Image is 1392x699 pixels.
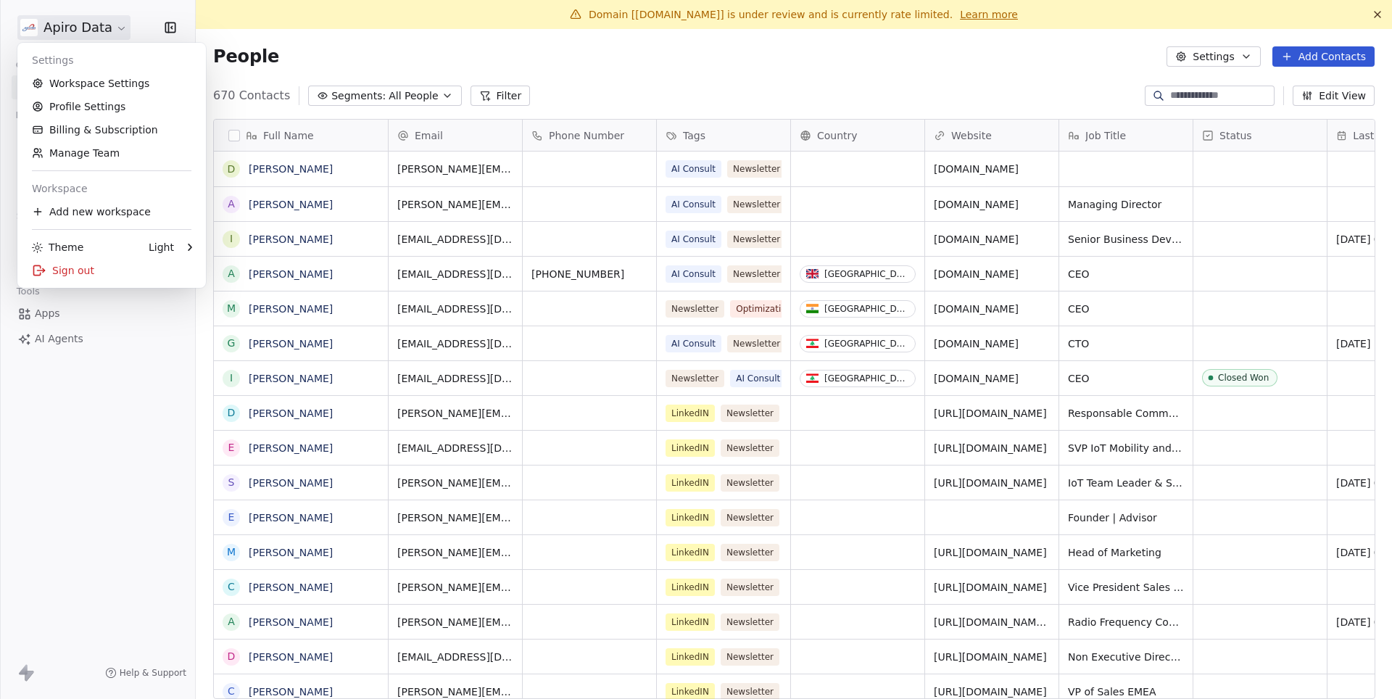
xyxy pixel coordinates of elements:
a: Workspace Settings [23,72,200,95]
div: Add new workspace [23,200,200,223]
div: Theme [32,240,83,255]
a: Profile Settings [23,95,200,118]
div: Settings [23,49,200,72]
div: Light [149,240,174,255]
div: Workspace [23,177,200,200]
div: Sign out [23,259,200,282]
a: Manage Team [23,141,200,165]
a: Billing & Subscription [23,118,200,141]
